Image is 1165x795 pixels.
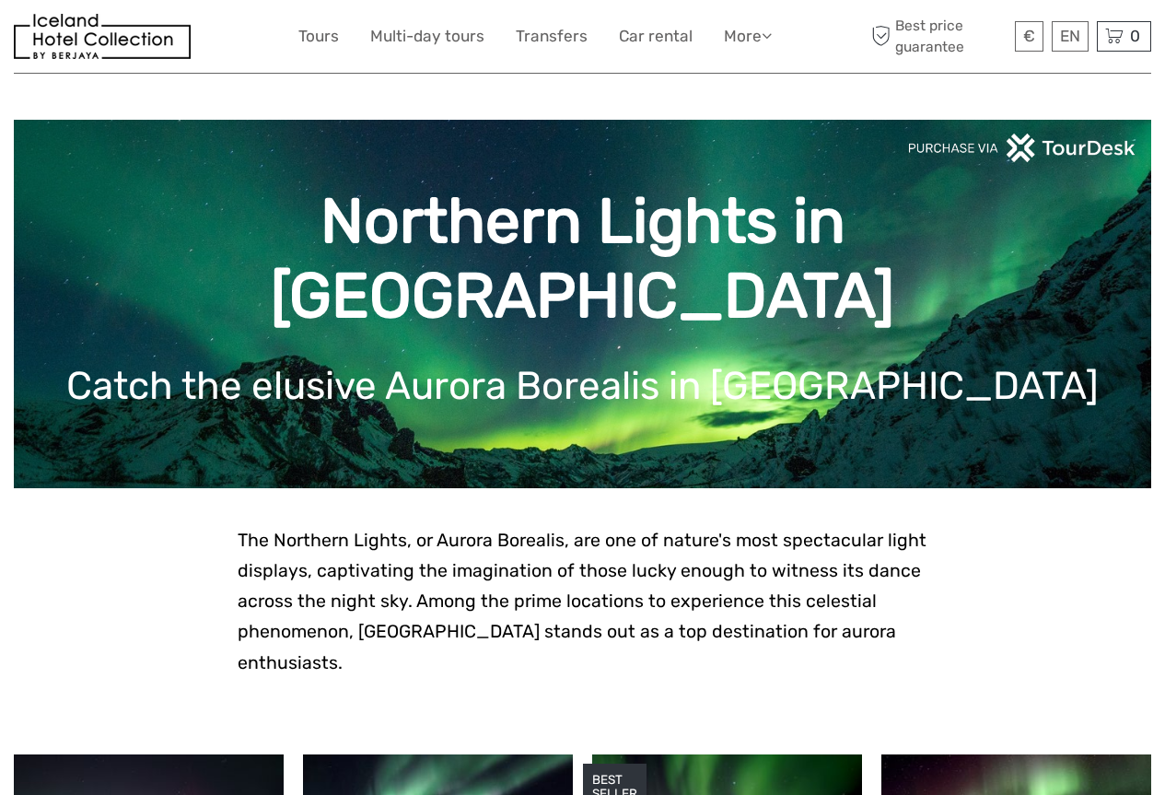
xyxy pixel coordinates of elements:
[516,23,588,50] a: Transfers
[298,23,339,50] a: Tours
[867,16,1010,56] span: Best price guarantee
[724,23,772,50] a: More
[370,23,484,50] a: Multi-day tours
[1127,27,1143,45] span: 0
[1023,27,1035,45] span: €
[41,363,1124,409] h1: Catch the elusive Aurora Borealis in [GEOGRAPHIC_DATA]
[907,134,1137,162] img: PurchaseViaTourDeskwhite.png
[41,184,1124,333] h1: Northern Lights in [GEOGRAPHIC_DATA]
[14,14,191,59] img: 481-8f989b07-3259-4bb0-90ed-3da368179bdc_logo_small.jpg
[1052,21,1089,52] div: EN
[619,23,693,50] a: Car rental
[238,530,926,673] span: The Northern Lights, or Aurora Borealis, are one of nature's most spectacular light displays, cap...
